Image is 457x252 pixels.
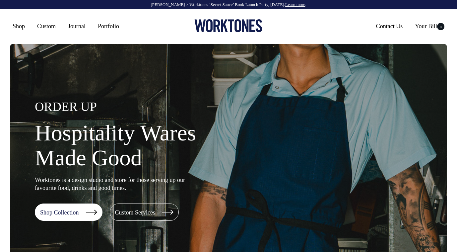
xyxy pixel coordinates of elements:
p: Worktones is a design studio and store for those serving up our favourite food, drinks and good t... [35,176,186,192]
a: Journal [65,20,88,32]
a: Shop Collection [35,204,102,221]
a: Shop [10,20,28,32]
h1: Hospitality Wares Made Good [35,121,247,170]
a: Custom [34,20,58,32]
div: [PERSON_NAME] × Worktones ‘Secret Sauce’ Book Launch Party, [DATE]. . [7,2,450,7]
a: Learn more [285,2,305,7]
a: Contact Us [373,20,406,32]
h4: ORDER UP [35,100,247,114]
a: Custom Services [110,204,179,221]
span: 0 [437,23,444,30]
a: Portfolio [95,20,122,32]
a: Your Bill0 [412,20,447,32]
